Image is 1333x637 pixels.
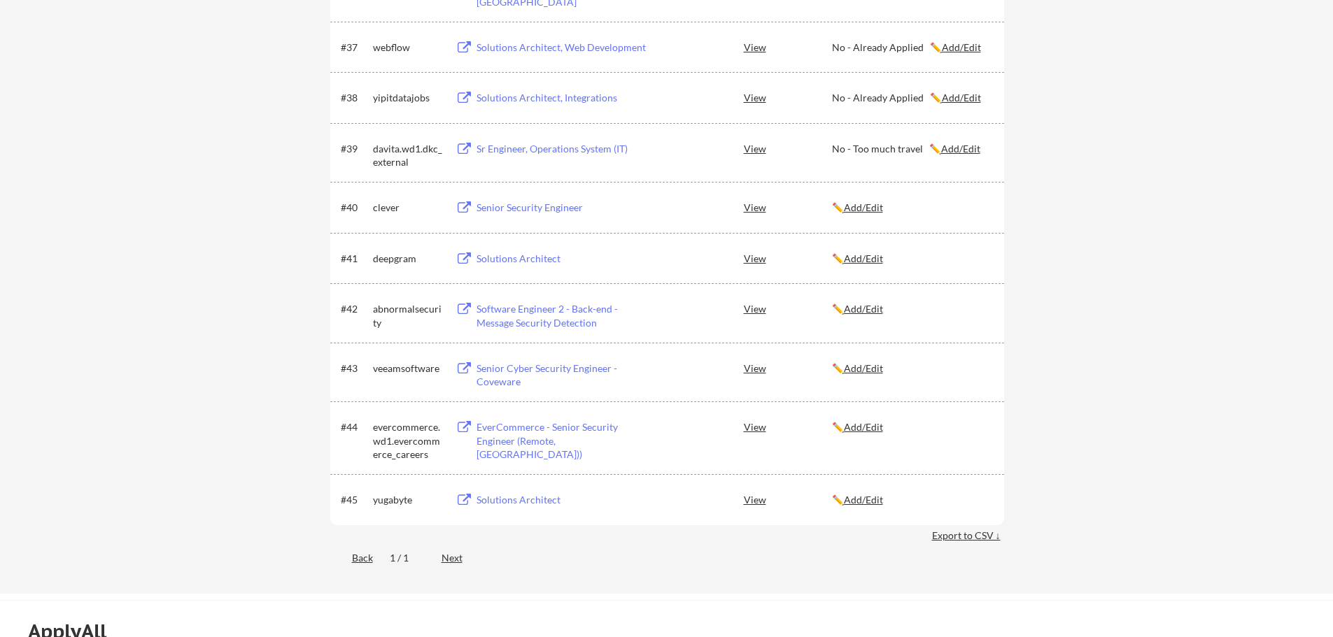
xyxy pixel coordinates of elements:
div: Solutions Architect, Web Development [477,41,650,55]
u: Add/Edit [844,252,883,264]
div: ✏️ [832,493,992,507]
u: Add/Edit [844,494,883,506]
div: Sr Engineer, Operations System (IT) [477,142,650,156]
div: Next [442,551,479,565]
div: Back [330,551,373,565]
div: No - Already Applied ✏️ [832,91,992,105]
u: Add/Edit [844,421,883,433]
div: evercommerce.wd1.evercommerce_careers [373,420,443,461]
div: ✏️ [832,302,992,316]
div: Senior Security Engineer [477,201,650,215]
div: webflow [373,41,443,55]
div: Software Engineer 2 - Back-end - Message Security Detection [477,302,650,329]
u: Add/Edit [844,362,883,374]
div: EverCommerce - Senior Security Engineer (Remote, [GEOGRAPHIC_DATA])) [477,420,650,461]
div: ✏️ [832,201,992,215]
div: #42 [341,302,368,316]
div: #37 [341,41,368,55]
div: Solutions Architect [477,252,650,266]
div: View [744,296,832,321]
div: No - Already Applied ✏️ [832,41,992,55]
div: ✏️ [832,362,992,375]
div: #38 [341,91,368,105]
div: No - Too much travel ✏️ [832,142,992,156]
div: View [744,136,832,161]
u: Add/Edit [844,303,883,315]
div: View [744,355,832,380]
u: Add/Edit [941,143,980,155]
div: View [744,414,832,439]
div: #41 [341,252,368,266]
div: #45 [341,493,368,507]
div: abnormalsecurity [373,302,443,329]
div: yipitdatajobs [373,91,443,105]
div: View [744,487,832,512]
div: #39 [341,142,368,156]
div: View [744,194,832,220]
div: #43 [341,362,368,375]
div: Solutions Architect, Integrations [477,91,650,105]
div: Solutions Architect [477,493,650,507]
u: Add/Edit [942,41,981,53]
div: ✏️ [832,252,992,266]
div: #40 [341,201,368,215]
div: davita.wd1.dkc_external [373,142,443,169]
div: yugabyte [373,493,443,507]
div: View [744,34,832,59]
div: ✏️ [832,420,992,434]
u: Add/Edit [942,92,981,103]
div: Export to CSV ↓ [932,529,1004,543]
div: Senior Cyber Security Engineer - Coveware [477,362,650,389]
u: Add/Edit [844,201,883,213]
div: deepgram [373,252,443,266]
div: View [744,245,832,271]
div: veeamsoftware [373,362,443,375]
div: View [744,85,832,110]
div: clever [373,201,443,215]
div: #44 [341,420,368,434]
div: 1 / 1 [390,551,425,565]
